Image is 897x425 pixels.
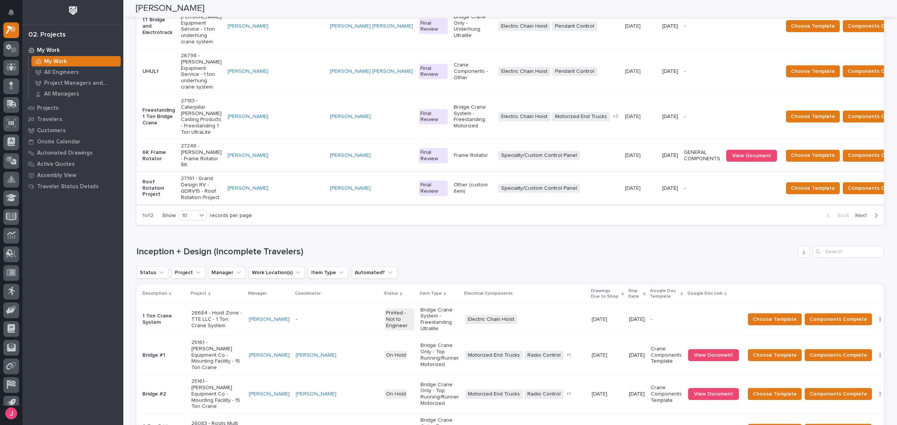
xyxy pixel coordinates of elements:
div: Final Review [419,64,448,80]
a: Projects [22,102,123,114]
p: [DATE] [662,152,678,159]
span: Specialty/Custom Control Panel [498,151,580,160]
span: + 3 [613,114,618,119]
div: 02. Projects [28,31,66,39]
p: Traveler Status Details [37,183,99,190]
span: Electric Chain Hoist [465,315,517,324]
p: [DATE] [662,23,678,30]
span: Choose Template [791,22,835,31]
p: 26684 - Hoist Zone - TTE LLC - 1 Ton Crane System [191,310,243,329]
button: Choose Template [786,182,840,194]
p: UHUL1 [142,68,175,75]
span: Electric Chain Hoist [498,67,551,76]
span: Motorized End Trucks [465,390,523,399]
span: Next [855,212,872,219]
a: Active Quotes [22,158,123,170]
p: [DATE] [662,114,678,120]
div: Search [813,246,884,258]
p: Automated Drawings [37,150,93,156]
button: Choose Template [748,349,802,361]
span: Components Complete [810,315,867,324]
button: Work Location(s) [249,267,305,279]
p: Bridge #2 [142,391,185,397]
a: Customers [22,125,123,136]
p: Assembly View [37,172,76,179]
div: On Hold [385,390,407,399]
a: My Work [29,56,123,66]
span: Motorized End Trucks [465,351,523,360]
span: Motorized End Trucks [552,112,610,121]
button: Components Complete [805,349,872,361]
p: Coordinator [295,289,321,298]
span: Choose Template [791,184,835,193]
a: [PERSON_NAME] [249,391,290,397]
button: Status [136,267,169,279]
button: Components Complete [805,388,872,400]
a: [PERSON_NAME] [228,152,268,159]
a: My Work [22,44,123,56]
a: [PERSON_NAME] [228,68,268,75]
p: Manager [248,289,267,298]
span: Radio Control [524,390,564,399]
p: Google Doc Template [650,287,679,301]
p: - [684,23,720,30]
p: Bridge #1 [142,352,185,359]
span: View Document [732,153,771,158]
span: Components Complete [810,351,867,360]
a: [PERSON_NAME] [249,352,290,359]
span: Back [833,212,849,219]
button: Next [852,212,884,219]
a: [PERSON_NAME] [330,185,371,192]
p: All Managers [44,91,79,97]
div: Final Review [419,180,448,196]
p: Roof Rotation Project [142,179,175,198]
a: [PERSON_NAME] [330,114,371,120]
div: Final Review [419,148,448,164]
p: 26798 - [PERSON_NAME] Equipment Service - 1 ton underhung crane system [181,53,222,90]
p: Google Doc Link [687,289,722,298]
a: Travelers [22,114,123,125]
span: Choose Template [791,67,835,76]
a: [PERSON_NAME] [228,114,268,120]
p: Show [162,212,176,219]
p: Electrical Components [464,289,513,298]
a: View Document [726,150,777,162]
p: - [296,316,379,323]
p: [DATE] [592,351,609,359]
p: All Engineers [44,69,79,76]
a: [PERSON_NAME] [296,391,336,397]
span: Pendant Control [552,67,597,76]
p: Bridge Crane Only - Top Running/Runner Motorized [420,382,459,407]
p: [DATE] [629,391,645,397]
button: Item Type [308,267,348,279]
p: Onsite Calendar [37,139,80,145]
a: All Engineers [29,67,123,77]
p: [DATE] [592,315,609,323]
span: Choose Template [753,390,797,398]
span: Pendant Control [552,22,597,31]
a: Assembly View [22,170,123,181]
a: [PERSON_NAME] [296,352,336,359]
span: Choose Template [791,112,835,121]
span: Electric Chain Hoist [498,112,551,121]
button: Components Complete [805,313,872,325]
p: - [651,316,682,323]
button: Project [172,267,205,279]
a: [PERSON_NAME] [228,185,268,192]
p: [DATE] [625,184,642,192]
a: View Document [688,349,739,361]
button: Notifications [3,4,19,20]
p: Bridge Crane Only - Underhung Ultralite [454,14,492,39]
p: Bridge Crane System - Freestanding Motorized [454,104,492,129]
a: [PERSON_NAME] [PERSON_NAME] [330,23,413,30]
p: Description [142,289,167,298]
p: [DATE] [592,390,609,397]
button: Choose Template [786,20,840,32]
p: [DATE] [662,68,678,75]
p: [DATE] [625,112,642,120]
p: My Work [44,58,67,65]
span: Choose Template [753,351,797,360]
p: Item Type [420,289,442,298]
p: Drawings Due to Shop [591,287,620,301]
p: Customers [37,127,66,134]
